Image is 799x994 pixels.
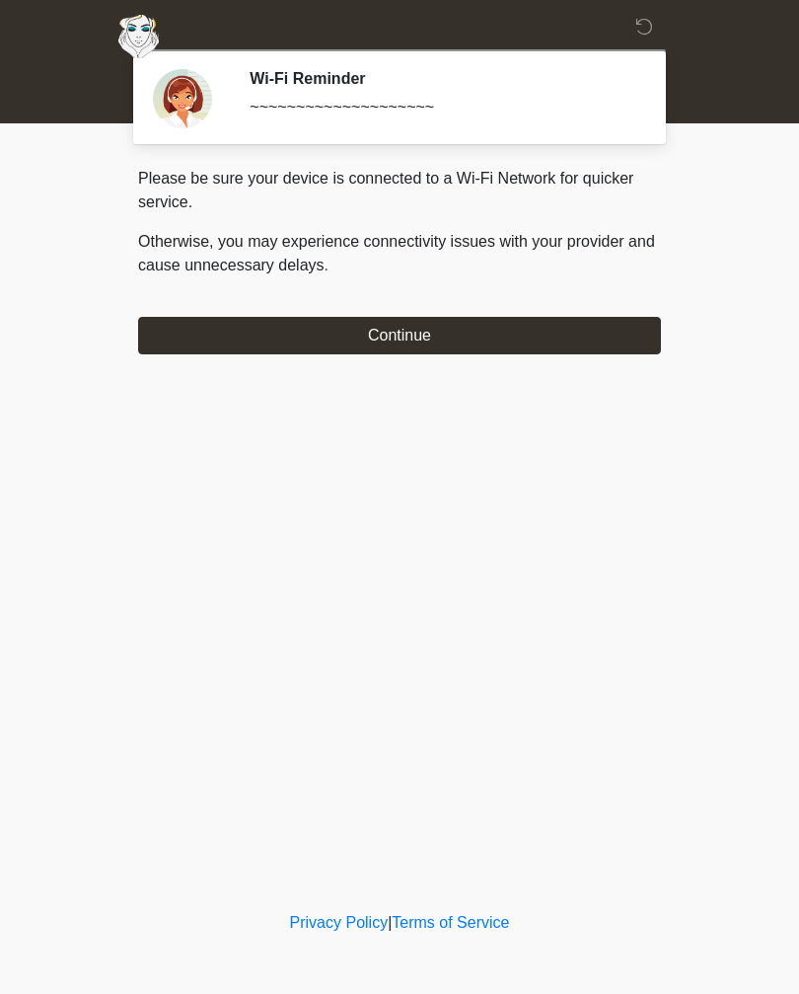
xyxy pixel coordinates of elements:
span: . [325,257,328,273]
a: Privacy Policy [290,914,389,931]
p: Please be sure your device is connected to a Wi-Fi Network for quicker service. [138,167,661,214]
div: ~~~~~~~~~~~~~~~~~~~~ [250,96,631,119]
a: | [388,914,392,931]
h2: Wi-Fi Reminder [250,69,631,88]
img: Agent Avatar [153,69,212,128]
button: Continue [138,317,661,354]
p: Otherwise, you may experience connectivity issues with your provider and cause unnecessary delays [138,230,661,277]
img: Aesthetically Yours Wellness Spa Logo [118,15,159,58]
a: Terms of Service [392,914,509,931]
